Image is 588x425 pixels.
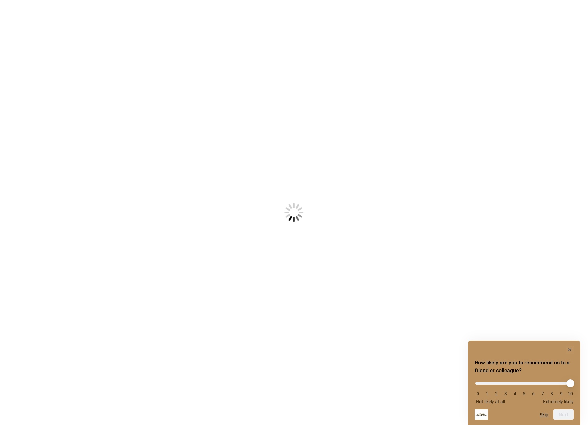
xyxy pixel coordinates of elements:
li: 9 [558,391,565,396]
span: Extremely likely [543,399,574,404]
li: 8 [549,391,555,396]
li: 7 [539,391,546,396]
li: 6 [530,391,537,396]
button: Next question [553,409,574,420]
button: Hide survey [566,346,574,354]
h2: How likely are you to recommend us to a friend or colleague? Select an option from 0 to 10, with ... [475,359,574,375]
li: 3 [502,391,509,396]
img: Loading [252,171,336,254]
li: 10 [567,391,574,396]
li: 5 [521,391,527,396]
button: Skip [540,412,548,417]
li: 0 [475,391,481,396]
span: Not likely at all [476,399,505,404]
li: 1 [484,391,490,396]
div: How likely are you to recommend us to a friend or colleague? Select an option from 0 to 10, with ... [475,377,574,404]
li: 4 [512,391,518,396]
div: How likely are you to recommend us to a friend or colleague? Select an option from 0 to 10, with ... [475,346,574,420]
li: 2 [493,391,500,396]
